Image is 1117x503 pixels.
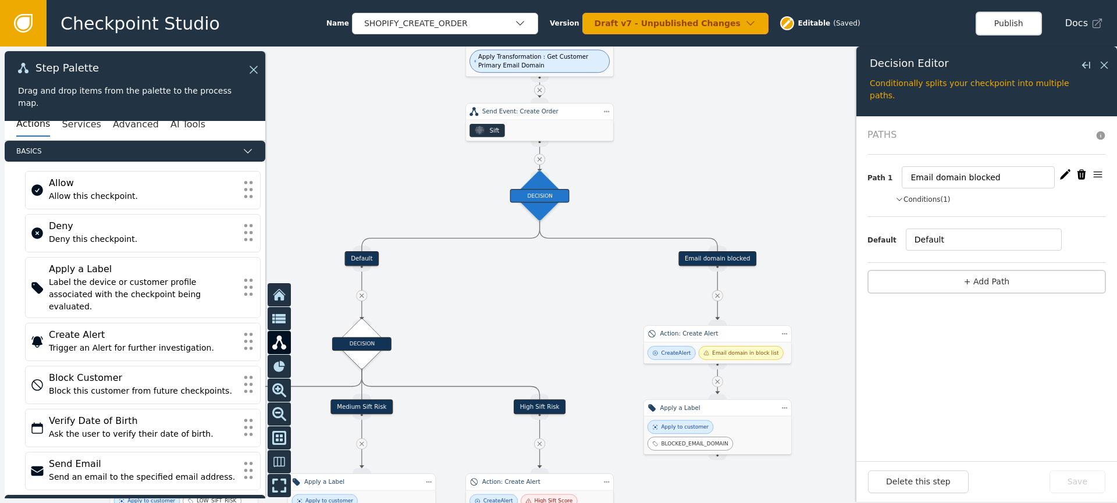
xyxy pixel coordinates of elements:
span: Name [326,18,349,28]
div: Sift [490,126,500,135]
div: Ask the user to verify their date of birth. [49,428,237,440]
span: Editable [798,18,831,28]
div: Email domain in block list [712,349,778,356]
button: + Add Path [867,270,1106,294]
button: Services [62,112,101,137]
div: Create Alert [661,349,691,356]
div: Email domain blocked [678,251,756,266]
div: Label the device or customer profile associated with the checkpoint being evaluated. [49,276,237,313]
button: AI Tools [170,112,205,137]
button: Draft v7 - Unpublished Changes [582,13,769,34]
div: Allow [49,176,237,190]
div: Send Event: Create Order [482,107,597,116]
div: Apply a Label [304,477,419,486]
div: DECISION [510,189,570,203]
input: Assign Decision Name [902,166,1055,188]
span: Step Palette [35,63,99,73]
div: Apply a Label [49,262,237,276]
div: Deny [49,219,237,233]
input: Decision name (Default) [906,229,1062,251]
div: ( Saved ) [833,18,860,28]
span: Version [550,18,579,28]
button: Conditions(1) [895,194,951,205]
div: Allow this checkpoint. [49,190,237,202]
div: Create Alert [49,328,237,342]
button: SHOPIFY_CREATE_ORDER [352,13,538,34]
div: BLOCKED_EMAIL_DOMAIN [661,440,728,447]
button: Delete this step [868,470,969,493]
div: Medium Sift Risk [330,399,393,414]
div: SHOPIFY_CREATE_ORDER [364,17,514,30]
div: Block Customer [49,371,237,385]
div: Drag and drop items from the palette to the process map. [18,85,252,109]
span: Apply Transformation : Get Customer Primary Email Domain [478,52,605,70]
button: Advanced [113,112,159,137]
div: Trigger an Alert for further investigation. [49,342,237,354]
span: Docs [1065,16,1088,30]
div: Action: Create Alert [660,329,775,338]
span: Checkpoint Studio [61,10,220,37]
div: Apply a Label [660,404,775,412]
div: Deny this checkpoint. [49,233,237,245]
div: Block this customer from future checkpoints. [49,385,237,397]
div: Apply to customer [661,423,709,431]
button: Actions [16,112,50,137]
div: Send an email to the specified email address. [49,471,237,483]
span: Basics [16,146,237,156]
div: Conditionally splits your checkpoint into multiple paths. [870,77,1104,102]
span: Paths [867,128,1090,142]
div: Draft v7 - Unpublished Changes [595,17,745,30]
div: Default [867,235,906,245]
div: Default [344,251,379,266]
button: Publish [976,12,1042,35]
div: Send Email [49,457,237,471]
div: Path 1Conditions(1)Conditions(1) [867,155,1106,217]
div: Action: Create Alert [482,477,597,486]
div: High Sift Risk [514,399,565,414]
div: Path 1 [867,173,902,183]
span: Decision Editor [870,58,949,69]
div: Verify Date of Birth [49,414,237,428]
div: DECISION [332,337,392,351]
a: Docs [1065,16,1103,30]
